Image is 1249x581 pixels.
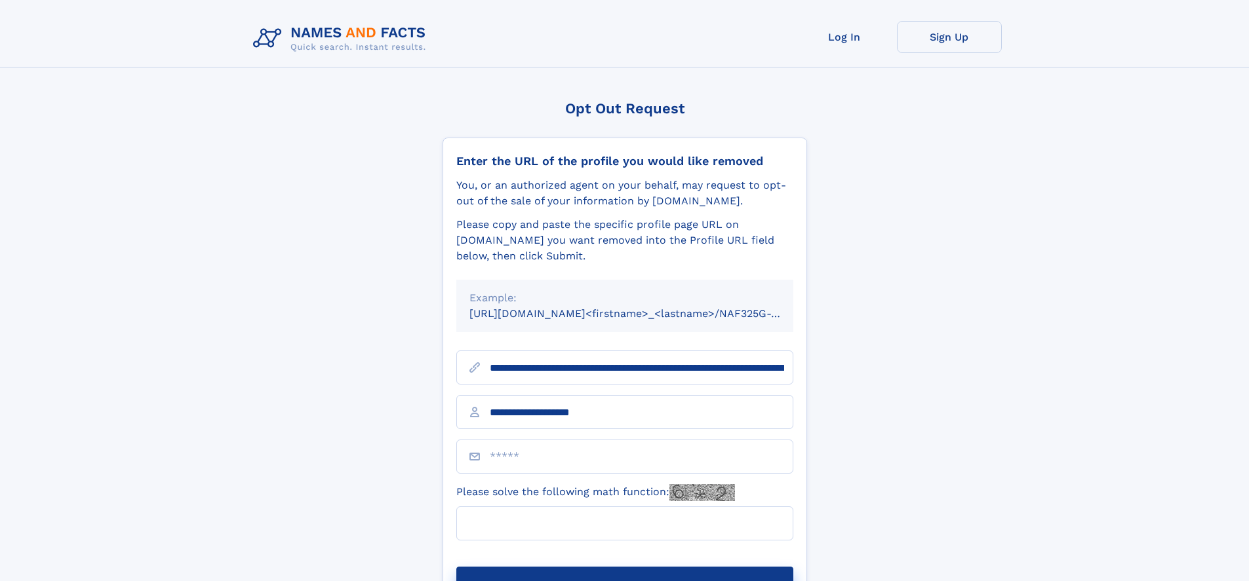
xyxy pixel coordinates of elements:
[443,100,807,117] div: Opt Out Request
[456,154,793,168] div: Enter the URL of the profile you would like removed
[792,21,897,53] a: Log In
[456,217,793,264] div: Please copy and paste the specific profile page URL on [DOMAIN_NAME] you want removed into the Pr...
[469,290,780,306] div: Example:
[456,484,735,501] label: Please solve the following math function:
[248,21,437,56] img: Logo Names and Facts
[897,21,1002,53] a: Sign Up
[456,178,793,209] div: You, or an authorized agent on your behalf, may request to opt-out of the sale of your informatio...
[469,307,818,320] small: [URL][DOMAIN_NAME]<firstname>_<lastname>/NAF325G-xxxxxxxx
